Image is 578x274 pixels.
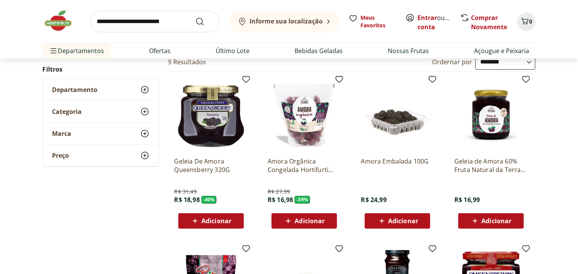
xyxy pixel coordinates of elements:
[418,13,460,31] a: Criar conta
[348,14,396,29] a: Meus Favoritos
[268,78,341,151] img: Amora Orgânica Congelada Hortifurti Natural da Terra 300g
[43,79,159,100] button: Departamento
[43,145,159,166] button: Preço
[361,157,434,174] a: Amora Embalada 100G
[43,9,81,32] img: Hortifruti
[52,130,72,137] span: Marca
[418,13,452,32] span: ou
[43,101,159,122] button: Categoria
[388,218,418,224] span: Adicionar
[361,78,434,151] img: Amora Embalada 100G
[517,12,536,31] button: Carrinho
[52,86,98,94] span: Departamento
[149,46,171,55] a: Ofertas
[268,188,290,195] span: R$ 27,99
[361,14,396,29] span: Meus Favoritos
[432,58,472,66] label: Ordernar por
[43,62,159,77] h2: Filtros
[43,123,159,144] button: Marca
[454,195,480,204] span: R$ 16,99
[295,46,343,55] a: Bebidas Geladas
[529,18,533,25] span: 0
[418,13,437,22] a: Entrar
[216,46,250,55] a: Último Lote
[471,13,508,31] a: Comprar Novamente
[295,196,310,204] span: - 39 %
[52,152,69,159] span: Preço
[454,157,528,174] a: Geleia de Amora 60% Fruta Natural da Terra 270g
[388,46,429,55] a: Nossas Frutas
[174,188,197,195] span: R$ 31,49
[229,11,339,32] button: Informe sua localização
[49,42,104,60] span: Departamentos
[52,108,82,115] span: Categoria
[49,42,58,60] button: Menu
[365,213,430,229] button: Adicionar
[361,195,386,204] span: R$ 24,99
[168,58,206,66] h2: 9 Resultados
[174,157,248,174] a: Geleia De Amora Queensberry 320G
[201,196,217,204] span: - 40 %
[295,218,325,224] span: Adicionar
[195,17,214,26] button: Submit Search
[454,78,528,151] img: Geleia de Amora 60% Fruta Natural da Terra 270g
[481,218,511,224] span: Adicionar
[458,213,524,229] button: Adicionar
[174,78,248,151] img: Geleia De Amora Queensberry 320G
[271,213,337,229] button: Adicionar
[201,218,231,224] span: Adicionar
[268,195,293,204] span: R$ 16,98
[90,11,220,32] input: search
[268,157,341,174] a: Amora Orgânica Congelada Hortifurti Natural da Terra 300g
[250,17,323,25] b: Informe sua localização
[174,195,200,204] span: R$ 18,98
[178,213,244,229] button: Adicionar
[474,46,529,55] a: Açougue e Peixaria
